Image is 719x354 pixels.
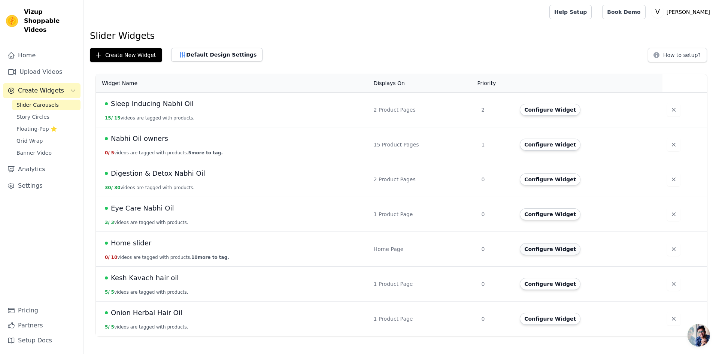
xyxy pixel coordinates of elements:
[520,104,580,116] button: Configure Widget
[12,124,81,134] a: Floating-Pop ⭐
[374,315,473,323] div: 1 Product Page
[374,280,473,288] div: 1 Product Page
[16,125,57,133] span: Floating-Pop ⭐
[105,255,110,260] span: 0 /
[111,133,168,144] span: Nabhi Oil owners
[111,290,114,295] span: 5
[664,5,713,19] p: [PERSON_NAME]
[105,150,223,156] button: 0/ 5videos are tagged with products.5more to tag.
[191,255,229,260] span: 10 more to tag.
[3,303,81,318] a: Pricing
[171,48,263,61] button: Default Design Settings
[549,5,592,19] a: Help Setup
[90,48,162,62] button: Create New Widget
[114,115,121,121] span: 15
[374,176,473,183] div: 2 Product Pages
[520,243,580,255] button: Configure Widget
[3,333,81,348] a: Setup Docs
[374,141,473,148] div: 15 Product Pages
[520,139,580,151] button: Configure Widget
[520,173,580,185] button: Configure Widget
[111,238,151,248] span: Home slider
[12,112,81,122] a: Story Circles
[105,290,110,295] span: 5 /
[667,242,680,256] button: Delete widget
[105,324,188,330] button: 5/ 5videos are tagged with products.
[374,245,473,253] div: Home Page
[96,74,369,93] th: Widget Name
[105,102,108,105] span: Live Published
[648,53,707,60] a: How to setup?
[648,48,707,62] button: How to setup?
[667,208,680,221] button: Delete widget
[105,311,108,314] span: Live Published
[105,254,229,260] button: 0/ 10videos are tagged with products.10more to tag.
[105,289,188,295] button: 5/ 5videos are tagged with products.
[374,211,473,218] div: 1 Product Page
[3,178,81,193] a: Settings
[105,185,194,191] button: 30/ 30videos are tagged with products.
[111,168,205,179] span: Digestion & Detox Nabhi Oil
[105,242,108,245] span: Live Published
[3,318,81,333] a: Partners
[16,101,59,109] span: Slider Carousels
[111,99,194,109] span: Sleep Inducing Nabhi Oil
[111,255,118,260] span: 10
[16,137,43,145] span: Grid Wrap
[477,162,515,197] td: 0
[3,162,81,177] a: Analytics
[105,185,113,190] span: 30 /
[111,273,179,283] span: Kesh Kavach hair oil
[477,197,515,232] td: 0
[477,302,515,336] td: 0
[667,277,680,291] button: Delete widget
[3,83,81,98] button: Create Widgets
[111,308,182,318] span: Onion Herbal Hair Oil
[105,220,110,225] span: 3 /
[12,136,81,146] a: Grid Wrap
[667,312,680,326] button: Delete widget
[520,208,580,220] button: Configure Widget
[477,267,515,302] td: 0
[477,93,515,127] td: 2
[105,220,188,226] button: 3/ 3videos are tagged with products.
[477,232,515,267] td: 0
[16,149,52,157] span: Banner Video
[6,15,18,27] img: Vizup
[114,185,121,190] span: 30
[12,100,81,110] a: Slider Carousels
[105,150,110,155] span: 0 /
[105,276,108,279] span: Live Published
[667,138,680,151] button: Delete widget
[111,203,174,214] span: Eye Care Nabhi Oil
[24,7,78,34] span: Vizup Shoppable Videos
[602,5,645,19] a: Book Demo
[477,74,515,93] th: Priority
[111,220,114,225] span: 3
[667,103,680,117] button: Delete widget
[3,64,81,79] a: Upload Videos
[111,150,114,155] span: 5
[188,150,223,155] span: 5 more to tag.
[105,137,108,140] span: Live Published
[520,278,580,290] button: Configure Widget
[105,115,194,121] button: 15/ 15videos are tagged with products.
[688,324,710,347] a: Open chat
[652,5,713,19] button: V [PERSON_NAME]
[3,48,81,63] a: Home
[105,207,108,210] span: Live Published
[12,148,81,158] a: Banner Video
[105,324,110,330] span: 5 /
[374,106,473,114] div: 2 Product Pages
[16,113,49,121] span: Story Circles
[667,173,680,186] button: Delete widget
[105,172,108,175] span: Live Published
[111,324,114,330] span: 5
[655,8,660,16] text: V
[18,86,64,95] span: Create Widgets
[105,115,113,121] span: 15 /
[477,127,515,162] td: 1
[90,30,713,42] h1: Slider Widgets
[369,74,477,93] th: Displays On
[520,313,580,325] button: Configure Widget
